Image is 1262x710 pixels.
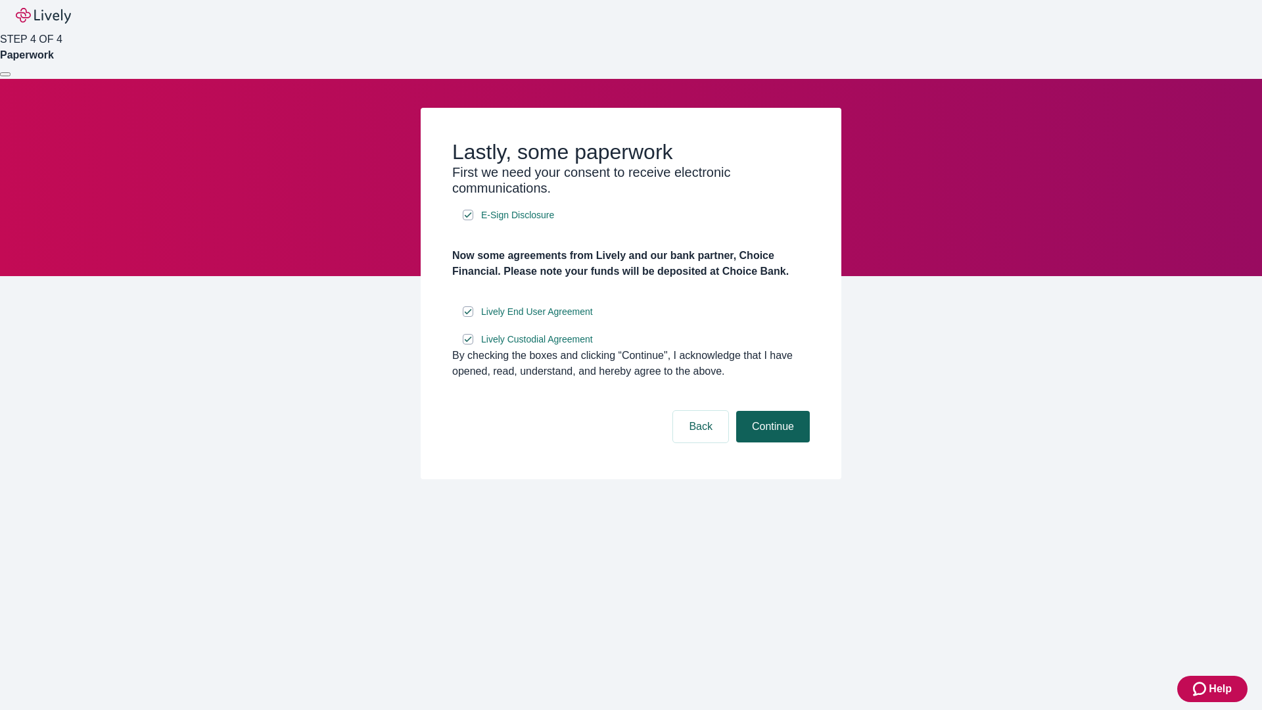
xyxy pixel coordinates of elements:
button: Back [673,411,728,442]
h3: First we need your consent to receive electronic communications. [452,164,810,196]
span: Lively End User Agreement [481,305,593,319]
h2: Lastly, some paperwork [452,139,810,164]
span: Lively Custodial Agreement [481,333,593,346]
a: e-sign disclosure document [479,331,596,348]
span: E-Sign Disclosure [481,208,554,222]
button: Continue [736,411,810,442]
img: Lively [16,8,71,24]
a: e-sign disclosure document [479,304,596,320]
button: Zendesk support iconHelp [1177,676,1248,702]
a: e-sign disclosure document [479,207,557,224]
h4: Now some agreements from Lively and our bank partner, Choice Financial. Please note your funds wi... [452,248,810,279]
svg: Zendesk support icon [1193,681,1209,697]
div: By checking the boxes and clicking “Continue", I acknowledge that I have opened, read, understand... [452,348,810,379]
span: Help [1209,681,1232,697]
